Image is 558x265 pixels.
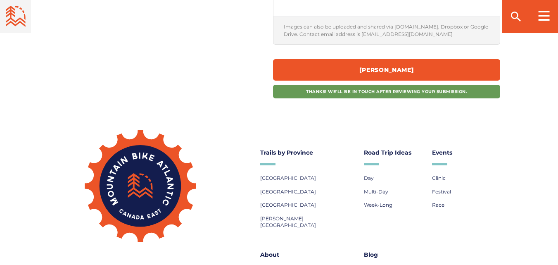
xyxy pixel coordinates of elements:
[432,147,492,158] a: Events
[432,175,446,181] span: Clinic
[260,173,316,183] a: [GEOGRAPHIC_DATA]
[364,173,374,183] a: Day
[364,149,411,156] span: Road Trip Ideas
[364,175,374,181] span: Day
[260,149,313,156] span: Trails by Province
[260,147,356,158] a: Trails by Province
[432,189,451,195] span: Festival
[260,189,316,195] span: [GEOGRAPHIC_DATA]
[85,130,196,242] img: Mountain Bike Atlantic
[364,186,388,197] a: Multi-Day
[260,251,279,258] span: About
[364,200,392,210] a: Week-Long
[432,173,446,183] a: Clinic
[273,85,500,98] div: Thanks! We'll be in touch after reviewing your submission.
[260,202,316,208] span: [GEOGRAPHIC_DATA]
[260,249,356,260] a: About
[260,175,316,181] span: [GEOGRAPHIC_DATA]
[509,10,522,23] ion-icon: search
[432,202,444,208] span: Race
[364,189,388,195] span: Multi-Day
[260,213,316,230] a: [PERSON_NAME][GEOGRAPHIC_DATA]
[364,249,424,260] a: Blog
[273,59,500,81] input: [PERSON_NAME]
[364,202,392,208] span: Week-Long
[260,186,316,197] a: [GEOGRAPHIC_DATA]
[432,149,452,156] span: Events
[260,215,316,228] span: [PERSON_NAME][GEOGRAPHIC_DATA]
[260,200,316,210] a: [GEOGRAPHIC_DATA]
[432,186,451,197] a: Festival
[273,17,500,45] div: Images can also be uploaded and shared via [DOMAIN_NAME], Dropbox or Google Drive. Contact email ...
[364,251,378,258] span: Blog
[432,200,444,210] a: Race
[364,147,424,158] a: Road Trip Ideas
